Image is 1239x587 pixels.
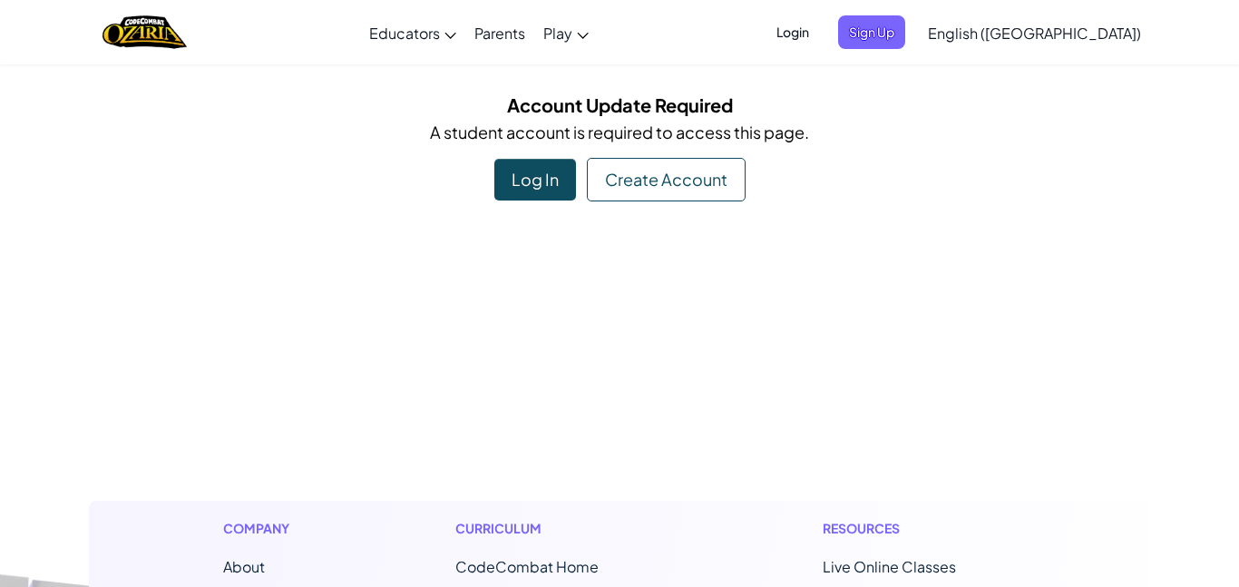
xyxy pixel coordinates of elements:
a: Ozaria by CodeCombat logo [102,14,187,51]
div: Log In [494,159,576,201]
div: Create Account [587,158,746,201]
a: Play [534,8,598,57]
a: English ([GEOGRAPHIC_DATA]) [919,8,1150,57]
span: Play [543,24,572,43]
button: Sign Up [838,15,905,49]
h1: Resources [823,519,1016,538]
h1: Company [223,519,307,538]
span: Educators [369,24,440,43]
button: Login [766,15,820,49]
p: A student account is required to access this page. [102,119,1137,145]
span: English ([GEOGRAPHIC_DATA]) [928,24,1141,43]
span: CodeCombat Home [455,557,599,576]
a: Parents [465,8,534,57]
h1: Curriculum [455,519,675,538]
img: Home [102,14,187,51]
a: About [223,557,265,576]
a: Live Online Classes [823,557,956,576]
h5: Account Update Required [102,91,1137,119]
a: Educators [360,8,465,57]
